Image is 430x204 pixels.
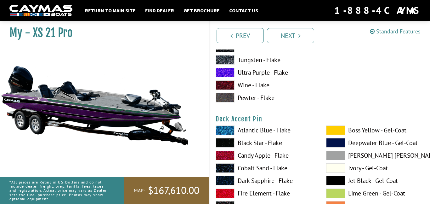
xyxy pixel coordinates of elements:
[226,6,261,15] a: Contact Us
[216,125,314,135] label: Atlantic Blue - Flake
[142,6,177,15] a: Find Dealer
[267,28,314,43] a: Next
[9,26,193,40] h1: My - XS 21 Pro
[9,177,110,204] p: *All prices are Retail in US Dollars and do not include dealer freight, prep, tariffs, fees, taxe...
[216,176,314,185] label: Dark Sapphire - Flake
[148,184,199,197] span: $167,610.00
[216,163,314,173] label: Cobalt Sand - Flake
[326,176,424,185] label: Jet Black - Gel-Coat
[334,3,421,17] div: 1-888-4CAYMAS
[326,163,424,173] label: Ivory - Gel-Coat
[326,138,424,148] label: Deepwater Blue - Gel-Coat
[217,28,264,43] a: Prev
[216,151,314,160] label: Candy Apple - Flake
[215,27,430,43] ul: Pagination
[216,80,314,90] label: Wine - Flake
[370,28,421,35] a: Standard Features
[216,115,424,123] h4: Deck Accent Pin
[9,5,72,16] img: white-logo-c9c8dbefe5ff5ceceb0f0178aa75bf4bb51f6bca0971e226c86eb53dfe498488.png
[326,151,424,160] label: [PERSON_NAME] [PERSON_NAME] - Gel-Coat
[216,68,314,77] label: Ultra Purple - Flake
[216,55,314,65] label: Tungsten - Flake
[124,177,209,204] a: MAP:$167,610.00
[216,189,314,198] label: Fire Element - Flake
[216,138,314,148] label: Black Star - Flake
[326,189,424,198] label: Lime Green - Gel-Coat
[134,187,145,194] span: MAP:
[82,6,139,15] a: Return to main site
[326,125,424,135] label: Boss Yellow - Gel-Coat
[180,6,223,15] a: Get Brochure
[216,93,314,102] label: Pewter - Flake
